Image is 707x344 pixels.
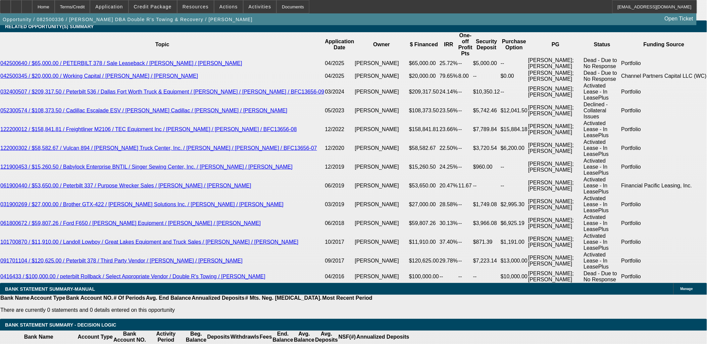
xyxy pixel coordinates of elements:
th: One-off Profit Pts [458,32,473,57]
td: $6,925.19 [500,214,528,233]
td: 29.78% [439,251,458,270]
td: Portfolio [621,57,707,70]
td: Portfolio [621,101,707,120]
th: End. Balance [272,331,294,343]
td: -- [500,158,528,176]
td: [PERSON_NAME]; [PERSON_NAME] [528,214,583,233]
td: $6,200.00 [500,139,528,158]
td: $1,749.08 [473,195,500,214]
td: $120,625.00 [409,251,439,270]
td: $1,191.00 [500,233,528,251]
td: [PERSON_NAME] [355,158,409,176]
td: [PERSON_NAME]; [PERSON_NAME] [528,139,583,158]
td: Dead - Due to No Response [584,57,621,70]
th: Avg. Deposits [315,331,338,343]
th: Most Recent Period [322,295,373,301]
td: Activated Lease - In LeasePlus [584,214,621,233]
th: # Of Periods [113,295,146,301]
td: [PERSON_NAME]; [PERSON_NAME] [528,101,583,120]
td: Activated Lease - In LeasePlus [584,139,621,158]
a: 122200012 / $158,841.81 / Freightliner M2106 / TEC Equipment Inc / [PERSON_NAME] / [PERSON_NAME] ... [0,126,297,132]
td: [PERSON_NAME] [355,214,409,233]
td: $3,966.08 [473,214,500,233]
td: Portfolio [621,195,707,214]
th: Avg. Balance [294,331,315,343]
td: 03/2019 [325,195,355,214]
th: Bank Account NO. [66,295,113,301]
th: Activity Period [146,331,186,343]
td: $108,373.50 [409,101,439,120]
td: 24.25% [439,158,458,176]
th: Beg. Balance [186,331,207,343]
td: [PERSON_NAME] [355,139,409,158]
td: Dead - Due to No Response [584,70,621,82]
td: 23.56% [439,101,458,120]
td: [PERSON_NAME]; [PERSON_NAME] [528,270,583,283]
td: 05/2023 [325,101,355,120]
td: Dead - Due to No Response [584,270,621,283]
td: [PERSON_NAME] [355,233,409,251]
td: [PERSON_NAME] [355,270,409,283]
th: NSF(#) [338,331,356,343]
td: $158,841.81 [409,120,439,139]
td: [PERSON_NAME]; [PERSON_NAME] [528,57,583,70]
td: Portfolio [621,251,707,270]
td: Activated Lease - In LeasePlus [584,82,621,101]
td: [PERSON_NAME] [355,82,409,101]
a: 042500640 / $65,000.00 / PETERBILT 378 / Sale Leaseback / [PERSON_NAME] / [PERSON_NAME] [0,60,242,66]
a: 042500345 / $20,000.00 / Working Capital / [PERSON_NAME] / [PERSON_NAME] [0,73,198,79]
td: 04/2025 [325,70,355,82]
td: [PERSON_NAME]; [PERSON_NAME] [528,176,583,195]
button: Actions [214,0,243,13]
td: 12/2022 [325,120,355,139]
td: [PERSON_NAME] [355,251,409,270]
td: 03/2024 [325,82,355,101]
td: [PERSON_NAME]; [PERSON_NAME] [528,251,583,270]
td: [PERSON_NAME]; [PERSON_NAME] [528,82,583,101]
a: 032400507 / $209,317.50 / Peterbilt 536 / Dallas Fort Worth Truck & Equipment / [PERSON_NAME] / [... [0,89,324,95]
td: [PERSON_NAME] [355,57,409,70]
td: 28.58% [439,195,458,214]
td: [PERSON_NAME]; [PERSON_NAME] [528,195,583,214]
td: 06/2019 [325,176,355,195]
a: 061900440 / $53,650.00 / Peterbilt 337 / Purpose Wrecker Sales / [PERSON_NAME] / [PERSON_NAME] [0,183,251,188]
td: Portfolio [621,270,707,283]
a: 101700870 / $11,910.00 / Landoll Lowboy / Great Lakes Equipment and Truck Sales / [PERSON_NAME] /... [0,239,298,245]
td: Activated Lease - In LeasePlus [584,251,621,270]
button: Credit Package [129,0,177,13]
td: $11,910.00 [409,233,439,251]
td: 8.00 [458,70,473,82]
td: $2,995.30 [500,195,528,214]
td: -- [458,139,473,158]
span: Activities [249,4,271,9]
td: 30.13% [439,214,458,233]
a: 121900453 / $15,260.50 / Babylock Enterprise BNTIL / Singer Sewing Center, Inc. / [PERSON_NAME] /... [0,164,293,170]
th: Deposits [207,331,230,343]
button: Activities [244,0,276,13]
th: Annualized Deposits [356,331,410,343]
td: [PERSON_NAME] [355,70,409,82]
td: $12,041.50 [500,101,528,120]
th: $ Financed [409,32,439,57]
th: Bank Account NO. [113,331,146,343]
span: Application [95,4,123,9]
td: -- [458,195,473,214]
td: 22.50% [439,139,458,158]
td: Portfolio [621,214,707,233]
a: 122000302 / $58,582.67 / Vulcan 894 / [PERSON_NAME] Truck Center, Inc. / [PERSON_NAME] / [PERSON_... [0,145,317,151]
td: Activated Lease - In LeasePlus [584,120,621,139]
th: # Mts. Neg. [MEDICAL_DATA]. [245,295,322,301]
td: $7,223.14 [473,251,500,270]
td: [PERSON_NAME]; [PERSON_NAME] [528,120,583,139]
td: -- [458,214,473,233]
a: 031900269 / $27,000.00 / Brother GTX-422 / [PERSON_NAME] Solutions Inc. / [PERSON_NAME] / [PERSON... [0,202,284,207]
span: Resources [183,4,209,9]
th: Withdrawls [230,331,259,343]
a: 0416433 / $100,000.00 / peterbilt Rollback / Select Appropriate Vendor / Double R's Towing / [PER... [0,274,265,279]
td: -- [473,70,500,82]
a: Open Ticket [662,13,696,24]
td: -- [458,120,473,139]
td: Channel Partners Capital LLC (WC) [621,70,707,82]
th: IRR [439,32,458,57]
td: $13,000.00 [500,251,528,270]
